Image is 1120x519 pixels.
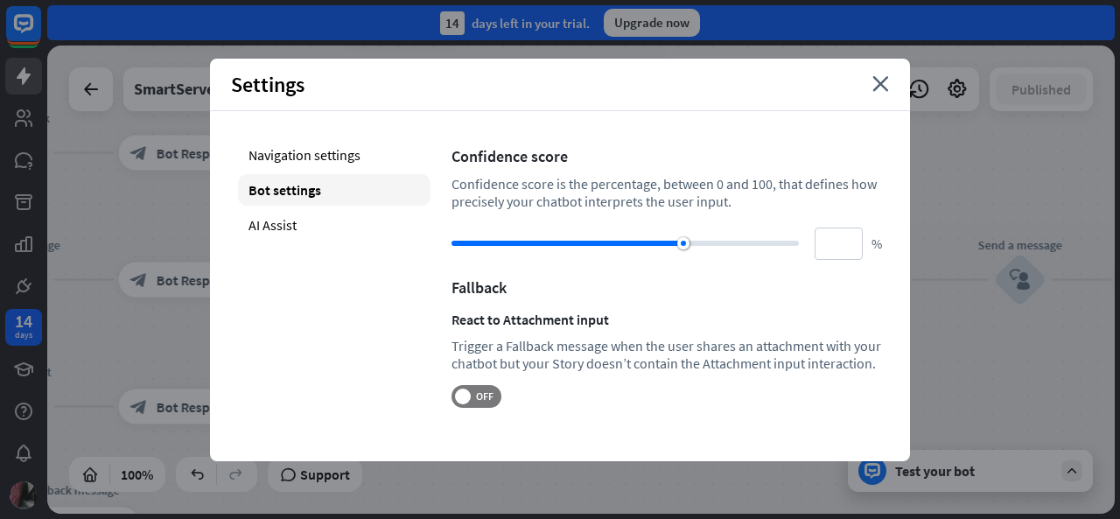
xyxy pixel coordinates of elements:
[130,398,148,416] i: block_bot_response
[14,7,66,60] button: Open LiveChat chat widget
[15,329,32,341] div: days
[440,11,590,35] div: days left in your trial.
[871,235,882,252] span: %
[451,337,882,372] div: Trigger a Fallback message when the user shares an attachment with your chatbot but your Story do...
[968,236,1073,254] div: Send a message
[451,146,882,166] div: Confidence score
[604,9,700,37] div: Upgrade now
[5,309,42,346] a: 14 days
[872,76,889,92] i: close
[895,462,1053,480] div: Test your bot
[157,144,239,162] span: Bot Response
[300,460,350,488] span: Support
[134,67,214,111] div: SmartServe
[451,175,882,210] div: Confidence score is the percentage, between 0 and 100, that defines how precisely your chatbot in...
[996,74,1087,105] button: Published
[157,398,239,416] span: Bot Response
[451,311,882,328] div: React to Attachment input
[471,389,498,403] span: OFF
[130,271,148,289] i: block_bot_response
[130,144,148,162] i: block_bot_response
[157,271,239,289] span: Bot Response
[1010,270,1031,291] i: block_user_input
[238,174,430,206] div: Bot settings
[15,313,32,329] div: 14
[115,460,158,488] div: 100%
[440,11,465,35] div: 14
[238,209,430,241] div: AI Assist
[762,236,920,254] div: Details
[231,71,304,98] span: Settings
[451,277,882,298] div: Fallback
[238,139,430,171] div: Navigation settings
